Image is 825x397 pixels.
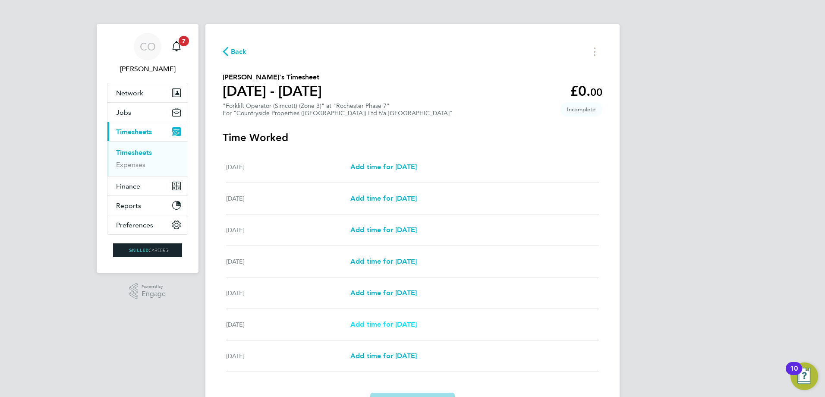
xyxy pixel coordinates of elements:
[116,128,152,136] span: Timesheets
[790,369,798,380] div: 10
[129,283,166,299] a: Powered byEngage
[350,289,417,297] span: Add time for [DATE]
[116,161,145,169] a: Expenses
[223,131,602,145] h3: Time Worked
[116,202,141,210] span: Reports
[223,46,247,57] button: Back
[560,102,602,117] span: This timesheet is Incomplete.
[116,221,153,229] span: Preferences
[168,33,185,60] a: 7
[350,257,417,265] span: Add time for [DATE]
[350,225,417,235] a: Add time for [DATE]
[350,163,417,171] span: Add time for [DATE]
[107,122,188,141] button: Timesheets
[226,162,350,172] div: [DATE]
[350,194,417,202] span: Add time for [DATE]
[226,193,350,204] div: [DATE]
[226,225,350,235] div: [DATE]
[350,193,417,204] a: Add time for [DATE]
[107,243,188,257] a: Go to home page
[590,86,602,98] span: 00
[107,33,188,74] a: CO[PERSON_NAME]
[570,83,602,99] app-decimal: £0.
[223,72,322,82] h2: [PERSON_NAME]'s Timesheet
[223,110,453,117] div: For "Countryside Properties ([GEOGRAPHIC_DATA]) Ltd t/a [GEOGRAPHIC_DATA]"
[350,319,417,330] a: Add time for [DATE]
[226,288,350,298] div: [DATE]
[350,351,417,361] a: Add time for [DATE]
[107,196,188,215] button: Reports
[223,102,453,117] div: "Forklift Operator (Simcott) (Zone 3)" at "Rochester Phase 7"
[350,320,417,328] span: Add time for [DATE]
[107,141,188,176] div: Timesheets
[116,148,152,157] a: Timesheets
[116,182,140,190] span: Finance
[107,83,188,102] button: Network
[350,162,417,172] a: Add time for [DATE]
[107,103,188,122] button: Jobs
[142,283,166,290] span: Powered by
[116,108,131,117] span: Jobs
[587,45,602,58] button: Timesheets Menu
[350,288,417,298] a: Add time for [DATE]
[231,47,247,57] span: Back
[350,256,417,267] a: Add time for [DATE]
[107,215,188,234] button: Preferences
[107,64,188,74] span: Craig O'Donovan
[116,89,143,97] span: Network
[97,24,198,273] nav: Main navigation
[226,351,350,361] div: [DATE]
[140,41,156,52] span: CO
[350,352,417,360] span: Add time for [DATE]
[142,290,166,298] span: Engage
[113,243,182,257] img: skilledcareers-logo-retina.png
[790,362,818,390] button: Open Resource Center, 10 new notifications
[226,319,350,330] div: [DATE]
[107,176,188,195] button: Finance
[226,256,350,267] div: [DATE]
[223,82,322,100] h1: [DATE] - [DATE]
[350,226,417,234] span: Add time for [DATE]
[179,36,189,46] span: 7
